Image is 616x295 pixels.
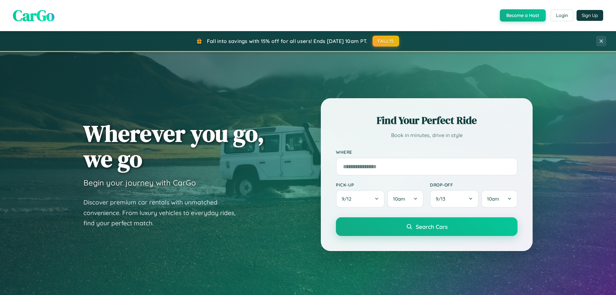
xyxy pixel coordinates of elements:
[336,190,385,208] button: 9/12
[83,178,196,187] h3: Begin your journey with CarGo
[393,196,405,202] span: 10am
[83,121,264,171] h1: Wherever you go, we go
[430,182,518,187] label: Drop-off
[387,190,424,208] button: 10am
[436,196,449,202] span: 9 / 13
[336,150,518,155] label: Where
[336,113,518,127] h2: Find Your Perfect Ride
[372,36,399,47] button: FALL15
[500,9,546,22] button: Become a Host
[487,196,499,202] span: 10am
[416,223,448,230] span: Search Cars
[336,217,518,236] button: Search Cars
[481,190,518,208] button: 10am
[13,5,55,26] span: CarGo
[83,197,244,229] p: Discover premium car rentals with unmatched convenience. From luxury vehicles to everyday rides, ...
[577,10,603,21] button: Sign Up
[336,131,518,140] p: Book in minutes, drive in style
[342,196,355,202] span: 9 / 12
[336,182,424,187] label: Pick-up
[430,190,479,208] button: 9/13
[207,38,368,44] span: Fall into savings with 15% off for all users! Ends [DATE] 10am PT.
[551,10,573,21] button: Login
